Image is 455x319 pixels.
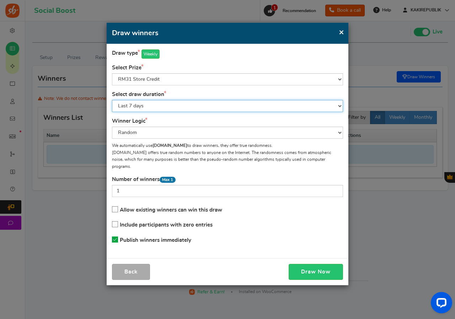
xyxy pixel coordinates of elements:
span: Allow existing winners can win this draw [120,207,222,213]
b: [DOMAIN_NAME] [152,143,187,148]
span: × [339,28,344,37]
span: Max 1 [160,177,176,183]
label: Select draw duration [112,91,166,98]
label: Number of winners [112,176,176,183]
button: Draw Now [289,264,343,280]
span: weekly [141,49,160,59]
iframe: LiveChat chat widget [425,289,455,319]
small: We automatically use to draw winners, they offer true randomness. [DOMAIN_NAME] offers true rando... [112,143,331,169]
button: Close [339,28,344,37]
label: Winner Logic [112,117,148,125]
span: Include participants with zero entries [120,222,213,228]
label: Select Prize [112,64,144,71]
label: Draw type [112,49,140,57]
h4: Draw winners [112,28,343,38]
span: Publish winners immediately [120,238,191,243]
button: Back [112,264,150,280]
